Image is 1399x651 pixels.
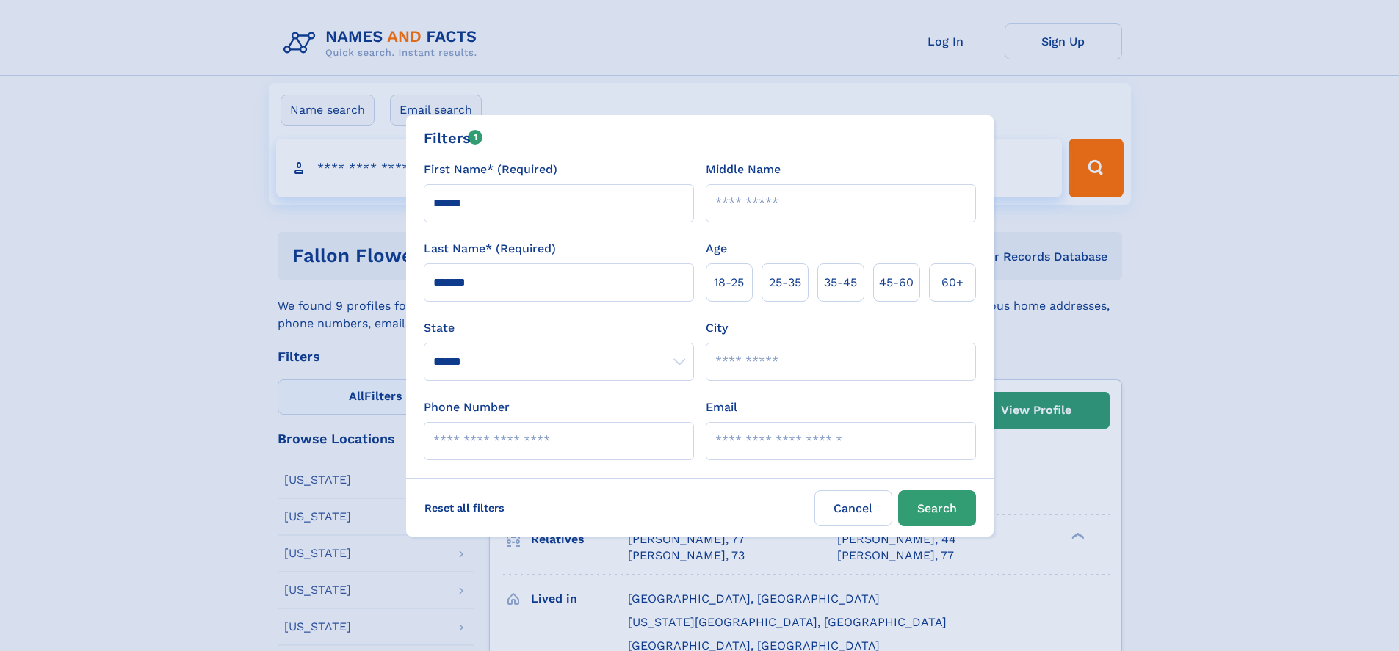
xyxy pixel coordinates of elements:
span: 18‑25 [714,274,744,291]
span: 35‑45 [824,274,857,291]
button: Search [898,490,976,526]
label: Middle Name [706,161,781,178]
label: First Name* (Required) [424,161,557,178]
label: Cancel [814,490,892,526]
label: City [706,319,728,337]
label: Reset all filters [415,490,514,525]
span: 60+ [941,274,964,291]
span: 25‑35 [769,274,801,291]
label: Email [706,399,737,416]
span: 45‑60 [879,274,914,291]
label: State [424,319,694,337]
label: Age [706,240,727,258]
label: Phone Number [424,399,510,416]
label: Last Name* (Required) [424,240,556,258]
div: Filters [424,127,483,149]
